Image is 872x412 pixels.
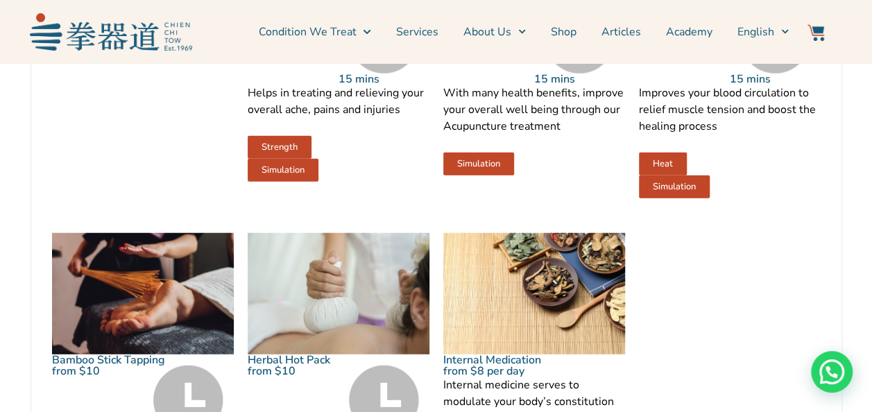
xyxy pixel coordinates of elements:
a: Strength [248,136,311,159]
a: About Us [463,15,526,49]
a: Herbal Hot Pack [248,352,330,368]
p: from $8 per day [443,366,534,377]
p: Improves your blood circulation to relief muscle tension and boost the healing process [639,85,821,135]
a: Internal Medication [443,352,541,368]
a: Services [396,15,438,49]
img: Website Icon-03 [807,24,824,41]
a: Academy [666,15,712,49]
a: Switch to English [737,15,789,49]
p: Helps in treating and relieving your overall ache, pains and injuries [248,85,429,118]
a: Heat [639,153,687,175]
span: Simulation [262,166,305,175]
a: Simulation [443,153,514,175]
span: Simulation [457,160,500,169]
a: Simulation [639,175,710,198]
a: Bamboo Stick Tapping [52,352,165,368]
span: Heat [653,160,673,169]
p: 15 mins [534,74,625,85]
p: With many health benefits, improve your overall well being through our Acupuncture treatment [443,85,625,135]
div: Need help? WhatsApp contact [811,351,853,393]
p: 15 mins [339,74,429,85]
p: from $10 [248,366,339,377]
span: Strength [262,143,298,152]
span: Simulation [653,182,696,191]
a: Simulation [248,159,318,182]
a: Articles [601,15,641,49]
p: from $10 [52,366,143,377]
nav: Menu [199,15,789,49]
span: English [737,24,774,40]
a: Condition We Treat [258,15,370,49]
a: Shop [551,15,576,49]
p: 15 mins [730,74,821,85]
